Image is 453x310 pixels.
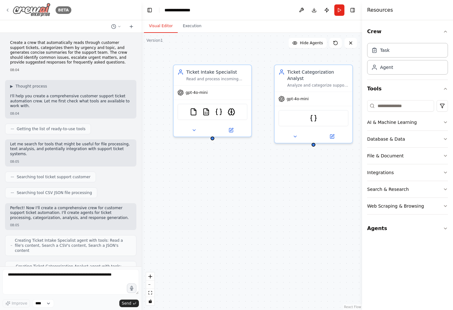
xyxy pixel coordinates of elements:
[367,153,404,159] div: File & Document
[127,283,136,293] button: Click to speak your automation idea
[119,300,139,307] button: Send
[367,181,448,198] button: Search & Research
[289,38,327,48] button: Hide Agents
[190,108,197,116] img: FileReadTool
[380,47,390,53] div: Task
[3,299,30,307] button: Improve
[228,108,235,116] img: AIMindTool
[146,38,163,43] div: Version 1
[146,281,154,289] button: zoom out
[15,84,47,89] span: Thought process
[109,23,124,30] button: Switch to previous chat
[367,220,448,237] button: Agents
[17,174,91,179] span: Searching tool ticket support customer
[380,64,393,70] div: Agent
[145,6,154,15] button: Hide left sidebar
[367,186,409,192] div: Search & Research
[274,64,353,143] div: Ticket Categorization AnalystAnalyze and categorize support tickets by urgency level (Critical, H...
[344,305,361,309] a: React Flow attribution
[144,20,178,33] button: Visual Editor
[146,272,154,305] div: React Flow controls
[367,131,448,147] button: Database & Data
[186,69,247,75] div: Ticket Intake Specialist
[287,83,349,88] div: Analyze and categorize support tickets by urgency level (Critical, High, Medium, Low) and topic c...
[10,142,131,157] p: Let me search for tools that might be useful for file processing, text analysis, and potentially ...
[122,301,131,306] span: Send
[16,264,131,274] span: Creating Ticket Categorization Analyst agent with tools: Search a JSON's content
[15,238,131,253] span: Creating Ticket Intake Specialist agent with tools: Read a file's content, Search a CSV's content...
[10,223,131,228] div: 08:05
[13,3,51,17] img: Logo
[146,289,154,297] button: fit view
[146,272,154,281] button: zoom in
[310,114,317,122] img: JSONSearchTool
[10,159,131,164] div: 08:05
[164,7,197,13] nav: breadcrumb
[173,64,252,137] div: Ticket Intake SpecialistRead and process incoming customer support tickets from various sources (...
[10,206,131,221] p: Perfect! Now I'll create a comprehensive crew for customer support ticket automation. I'll create...
[12,301,27,306] span: Improve
[367,40,448,80] div: Crew
[202,108,210,116] img: CSVSearchTool
[367,203,424,209] div: Web Scraping & Browsing
[10,84,13,89] span: ▶
[367,80,448,98] button: Tools
[287,69,349,82] div: Ticket Categorization Analyst
[17,126,86,131] span: Getting the list of ready-to-use tools
[17,190,92,195] span: Searching tool CSV JSON file processing
[56,6,71,14] div: BETA
[213,126,249,134] button: Open in side panel
[300,40,323,46] span: Hide Agents
[367,169,394,176] div: Integrations
[348,6,357,15] button: Hide right sidebar
[10,40,131,65] p: Create a crew that automatically reads through customer support tickets, categorizes them by urge...
[10,84,47,89] button: ▶Thought process
[314,133,350,140] button: Open in side panel
[186,76,247,82] div: Read and process incoming customer support tickets from various sources ({ticket_source}), extrac...
[367,114,448,131] button: AI & Machine Learning
[367,148,448,164] button: File & Document
[186,90,208,95] span: gpt-4o-mini
[287,96,309,101] span: gpt-4o-mini
[367,98,448,220] div: Tools
[10,68,131,72] div: 08:04
[178,20,206,33] button: Execution
[126,23,136,30] button: Start a new chat
[146,297,154,305] button: toggle interactivity
[215,108,223,116] img: JSONSearchTool
[367,164,448,181] button: Integrations
[10,94,131,109] p: I'll help you create a comprehensive customer support ticket automation crew. Let me first check ...
[367,136,405,142] div: Database & Data
[10,111,131,116] div: 08:04
[367,6,393,14] h4: Resources
[367,23,448,40] button: Crew
[367,119,417,125] div: AI & Machine Learning
[367,198,448,214] button: Web Scraping & Browsing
